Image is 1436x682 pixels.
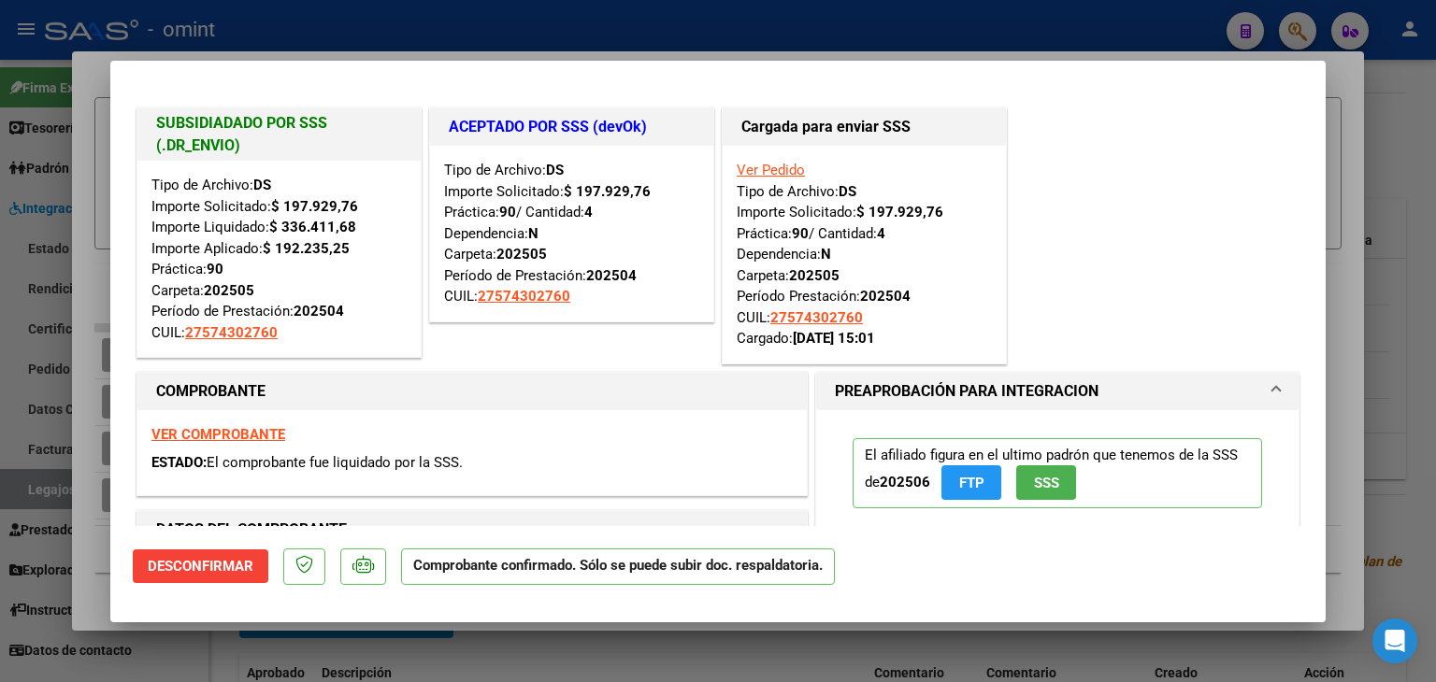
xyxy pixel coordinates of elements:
[880,474,930,490] strong: 202506
[151,175,407,343] div: Tipo de Archivo: Importe Solicitado: Importe Liquidado: Importe Aplicado: Práctica: Carpeta: Perí...
[269,219,356,235] strong: $ 336.411,68
[204,282,254,299] strong: 202505
[737,160,992,349] div: Tipo de Archivo: Importe Solicitado: Práctica: / Cantidad: Dependencia: Carpeta: Período Prestaci...
[821,246,831,263] strong: N
[1372,618,1417,663] div: Open Intercom Messenger
[816,373,1299,410] mat-expansion-panel-header: PREAPROBACIÓN PARA INTEGRACION
[1034,475,1059,491] span: SSS
[294,303,344,320] strong: 202504
[877,225,885,242] strong: 4
[839,183,856,200] strong: DS
[156,382,266,400] strong: COMPROBANTE
[499,204,516,220] strong: 90
[586,267,637,284] strong: 202504
[853,438,1262,508] p: El afiliado figura en el ultimo padrón que tenemos de la SSS de
[156,112,402,157] h1: SUBSIDIADADO POR SSS (.DR_ENVIO)
[564,183,651,200] strong: $ 197.929,76
[584,204,593,220] strong: 4
[253,177,271,193] strong: DS
[1016,465,1076,500] button: SSS
[941,465,1001,500] button: FTP
[789,267,840,284] strong: 202505
[185,324,278,341] span: 27574302760
[770,309,863,326] span: 27574302760
[860,288,911,305] strong: 202504
[401,548,835,585] p: Comprobante confirmado. Sólo se puede subir doc. respaldatoria.
[835,380,1099,403] h1: PREAPROBACIÓN PARA INTEGRACION
[207,261,223,277] strong: 90
[133,549,268,583] button: Desconfirmar
[792,225,809,242] strong: 90
[478,288,570,305] span: 27574302760
[741,116,987,138] h1: Cargada para enviar SSS
[793,330,875,347] strong: [DATE] 15:01
[207,454,463,471] span: El comprobante fue liquidado por la SSS.
[496,246,547,263] strong: 202505
[151,426,285,443] a: VER COMPROBANTE
[959,475,984,491] span: FTP
[449,116,695,138] h1: ACEPTADO POR SSS (devOk)
[156,520,347,538] strong: DATOS DEL COMPROBANTE
[528,225,538,242] strong: N
[271,198,358,215] strong: $ 197.929,76
[263,240,350,257] strong: $ 192.235,25
[856,204,943,220] strong: $ 197.929,76
[546,162,564,178] strong: DS
[151,454,207,471] span: ESTADO:
[737,162,805,178] a: Ver Pedido
[444,160,699,307] div: Tipo de Archivo: Importe Solicitado: Práctica: / Cantidad: Dependencia: Carpeta: Período de Prest...
[148,558,253,575] span: Desconfirmar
